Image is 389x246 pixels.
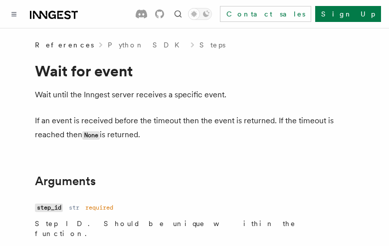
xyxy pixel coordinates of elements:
a: Python SDK [108,40,186,50]
code: step_id [35,204,63,212]
button: Toggle navigation [8,8,20,20]
a: Sign Up [315,6,381,22]
p: Step ID. Should be unique within the function. [35,219,354,239]
span: References [35,40,94,50]
a: Arguments [35,174,96,188]
a: Steps [199,40,225,50]
a: Contact sales [220,6,311,22]
p: Wait until the Inngest server receives a specific event. [35,88,354,102]
button: Find something... [172,8,184,20]
p: If an event is received before the timeout then the event is returned. If the timeout is reached ... [35,114,354,142]
code: None [82,131,100,140]
dd: str [69,204,79,212]
dd: required [85,204,113,212]
button: Toggle dark mode [188,8,212,20]
h1: Wait for event [35,62,354,80]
